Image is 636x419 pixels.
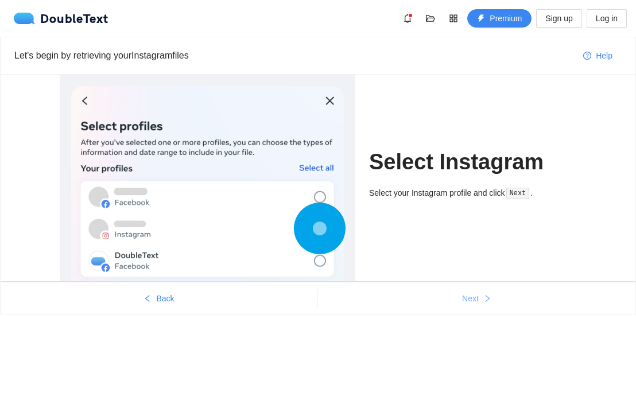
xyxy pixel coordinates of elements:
span: Premium [490,12,522,25]
span: Back [156,292,174,305]
h1: Select Instagram [369,149,576,176]
span: right [483,294,491,304]
span: thunderbolt [477,14,485,24]
span: Log in [596,12,618,25]
button: thunderboltPremium [467,9,532,28]
div: Select your Instagram profile and click . [369,187,576,200]
button: leftBack [1,289,317,308]
button: bell [398,9,417,28]
span: left [144,294,152,304]
span: bell [399,14,416,23]
span: folder-open [422,14,439,23]
div: Let's begin by retrieving your Instagram files [14,48,574,63]
div: DoubleText [14,13,108,24]
button: folder-open [421,9,440,28]
span: appstore [445,14,462,23]
span: Sign up [545,12,572,25]
code: Next [506,188,529,199]
span: Next [462,292,479,305]
button: Sign up [536,9,581,28]
button: question-circleHelp [574,46,622,65]
button: Nextright [318,289,635,308]
span: Help [596,49,612,62]
img: logo [14,13,40,24]
button: appstore [444,9,463,28]
span: question-circle [583,52,591,61]
button: Log in [587,9,627,28]
a: logoDoubleText [14,13,108,24]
